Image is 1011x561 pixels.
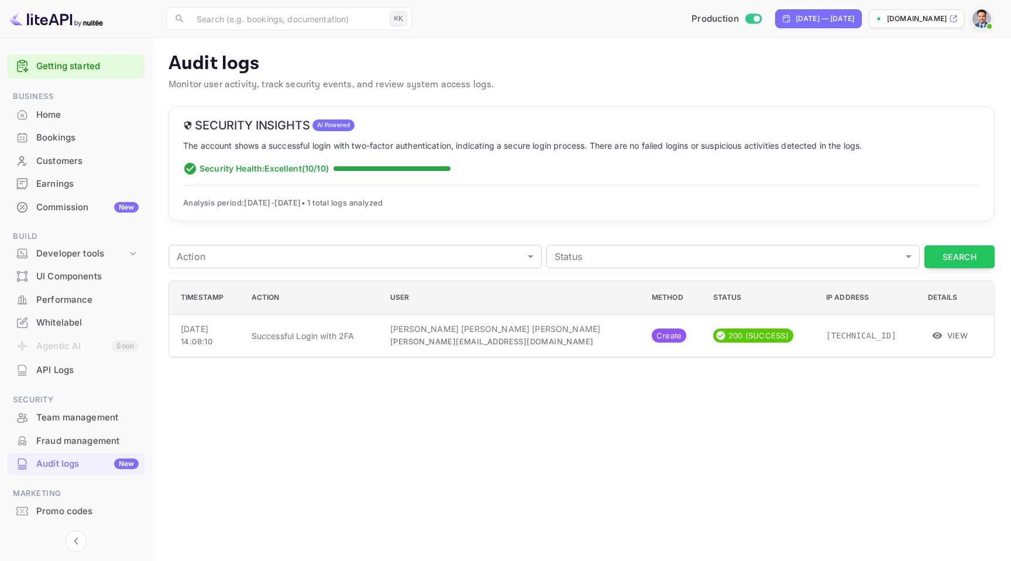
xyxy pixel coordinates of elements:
[7,173,145,194] a: Earnings
[7,104,145,125] a: Home
[36,364,139,377] div: API Logs
[7,196,145,219] div: CommissionNew
[7,126,145,148] a: Bookings
[36,411,139,425] div: Team management
[7,394,145,406] span: Security
[972,9,991,28] img: Santiago Moran Labat
[928,327,973,344] button: View
[7,359,145,382] div: API Logs
[826,330,909,342] p: [TECHNICAL_ID]
[36,155,139,168] div: Customers
[7,230,145,243] span: Build
[7,453,145,474] a: Audit logsNew
[169,281,242,314] th: Timestamp
[7,430,145,453] div: Fraud management
[7,54,145,78] div: Getting started
[7,453,145,476] div: Audit logsNew
[7,265,145,287] a: UI Components
[390,337,593,346] span: [PERSON_NAME][EMAIL_ADDRESS][DOMAIN_NAME]
[7,265,145,288] div: UI Components
[190,7,385,30] input: Search (e.g. bookings, documentation)
[7,150,145,172] a: Customers
[9,9,103,28] img: LiteAPI logo
[692,12,739,26] span: Production
[652,330,687,342] span: Create
[7,406,145,429] div: Team management
[36,201,139,214] div: Commission
[7,104,145,126] div: Home
[36,108,139,122] div: Home
[36,293,139,307] div: Performance
[7,312,145,334] div: Whitelabel
[36,177,139,191] div: Earnings
[7,406,145,428] a: Team management
[36,270,139,283] div: UI Components
[36,505,139,518] div: Promo codes
[817,281,919,314] th: IP Address
[7,196,145,218] a: CommissionNew
[924,245,995,268] button: Search
[887,13,947,24] p: [DOMAIN_NAME]
[36,247,127,261] div: Developer tools
[7,244,145,264] div: Developer tools
[642,281,704,314] th: Method
[390,11,407,26] div: ⌘K
[687,12,766,26] div: Switch to Sandbox mode
[7,126,145,149] div: Bookings
[7,289,145,312] div: Performance
[183,139,980,152] p: The account shows a successful login with two-factor authentication, indicating a secure login pr...
[36,435,139,448] div: Fraud management
[36,316,139,330] div: Whitelabel
[919,281,994,314] th: Details
[168,78,995,92] p: Monitor user activity, track security events, and review system access logs.
[7,173,145,196] div: Earnings
[381,281,642,314] th: User
[7,430,145,451] a: Fraud management
[181,337,212,346] span: 14:08:10
[7,90,145,103] span: Business
[114,202,139,213] div: New
[7,312,145,333] a: Whitelabel
[200,162,329,175] p: Security Health: Excellent ( 10 /10)
[168,52,995,76] p: Audit logs
[242,281,381,314] th: Action
[312,121,355,129] span: AI Powered
[66,531,87,552] button: Collapse navigation
[183,118,310,132] h6: Security Insights
[390,323,633,335] p: [PERSON_NAME] [PERSON_NAME] [PERSON_NAME]
[796,13,854,24] div: [DATE] — [DATE]
[724,330,793,342] span: 200 (SUCCESS)
[36,60,139,73] a: Getting started
[7,289,145,310] a: Performance
[36,457,139,471] div: Audit logs
[36,131,139,145] div: Bookings
[7,500,145,523] div: Promo codes
[704,281,817,314] th: Status
[7,487,145,500] span: Marketing
[7,359,145,381] a: API Logs
[252,330,372,342] p: Successful Login with 2FA
[183,198,383,207] span: Analysis period: [DATE] - [DATE] • 1 total logs analyzed
[114,459,139,469] div: New
[7,500,145,522] a: Promo codes
[7,150,145,173] div: Customers
[181,323,233,335] p: [DATE]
